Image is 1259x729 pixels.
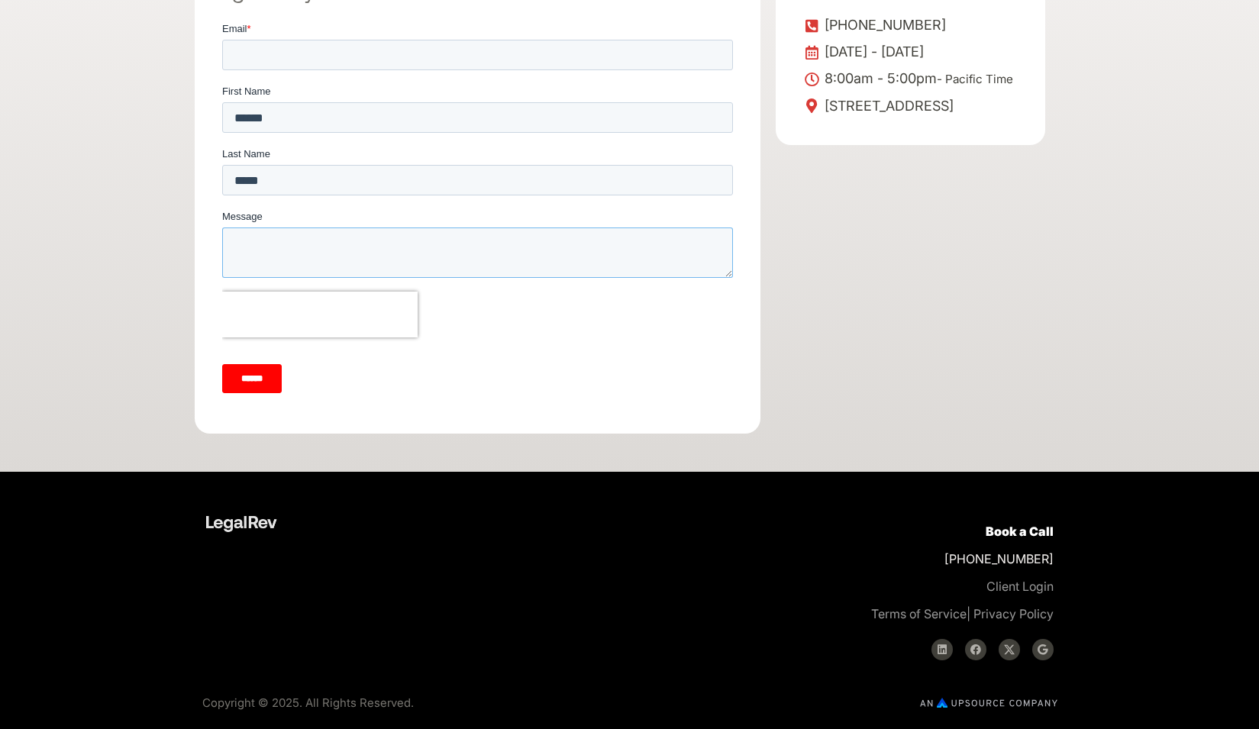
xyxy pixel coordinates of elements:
[986,524,1054,539] a: Book a Call
[871,606,967,621] a: Terms of Service
[821,14,946,37] span: [PHONE_NUMBER]
[821,95,954,118] span: [STREET_ADDRESS]
[871,606,970,621] span: |
[821,40,924,63] span: [DATE] - [DATE]
[803,14,1018,37] a: [PHONE_NUMBER]
[937,72,1013,86] span: - Pacific Time
[202,695,414,710] span: Copyright © 2025. All Rights Reserved.
[821,67,1013,91] span: 8:00am - 5:00pm
[986,579,1054,594] a: Client Login
[222,21,733,406] iframe: Form 0
[973,606,1054,621] a: Privacy Policy
[649,518,1054,627] p: [PHONE_NUMBER]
